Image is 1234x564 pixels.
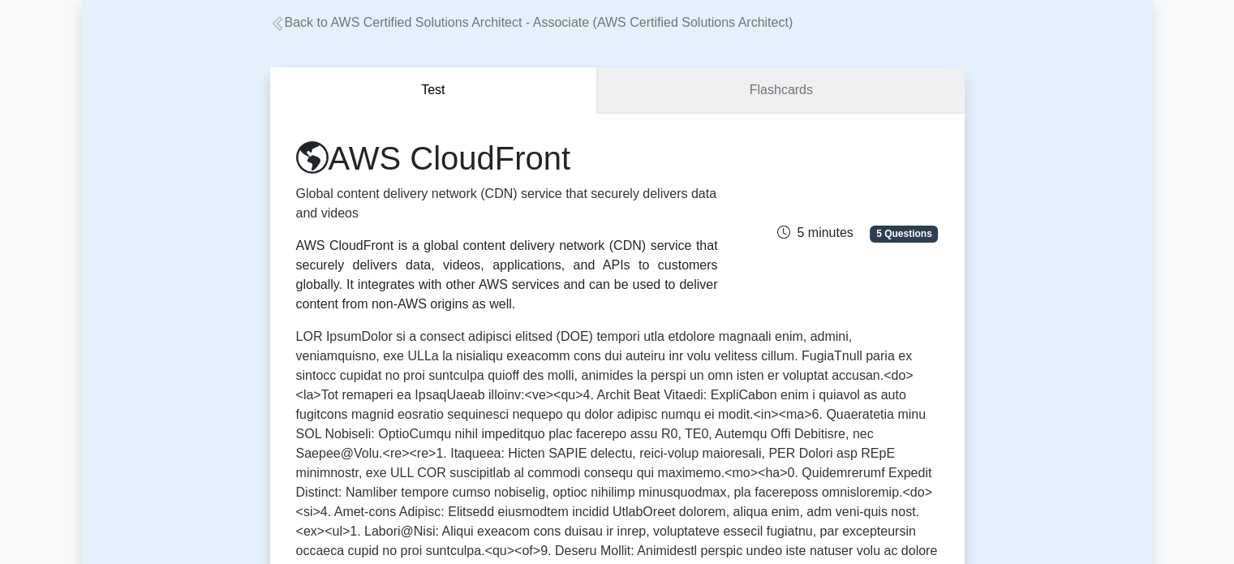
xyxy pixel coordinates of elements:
[296,236,718,314] div: AWS CloudFront is a global content delivery network (CDN) service that securely delivers data, vi...
[597,67,964,114] a: Flashcards
[270,15,793,29] a: Back to AWS Certified Solutions Architect - Associate (AWS Certified Solutions Architect)
[296,184,718,223] p: Global content delivery network (CDN) service that securely delivers data and videos
[296,139,718,178] h1: AWS CloudFront
[870,226,938,242] span: 5 Questions
[777,226,853,239] span: 5 minutes
[270,67,598,114] button: Test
